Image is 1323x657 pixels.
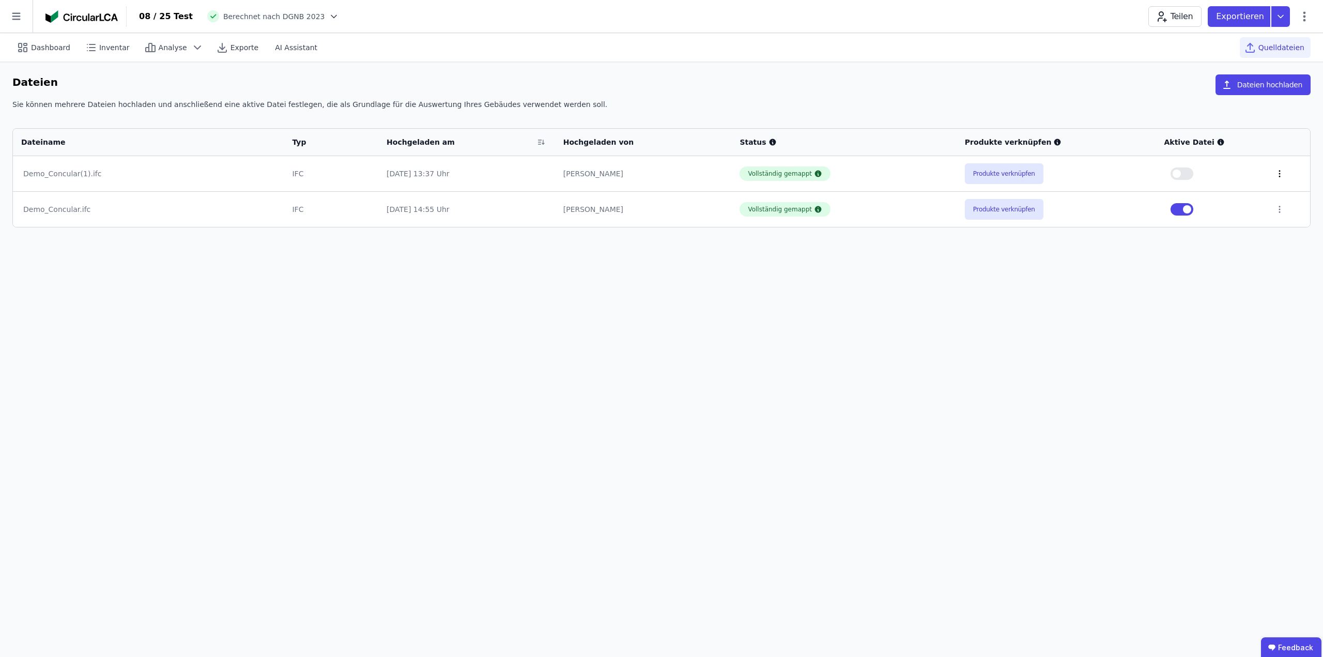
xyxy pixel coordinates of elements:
h6: Dateien [12,74,58,91]
span: Quelldateien [1258,42,1304,53]
div: [DATE] 13:37 Uhr [387,169,547,179]
div: Vollständig gemappt [748,205,812,213]
div: Hochgeladen am [387,137,533,147]
div: IFC [292,169,370,179]
span: Dashboard [31,42,70,53]
span: Analyse [159,42,187,53]
button: Teilen [1148,6,1202,27]
div: Dateiname [21,137,262,147]
div: [DATE] 14:55 Uhr [387,204,547,215]
p: Exportieren [1216,10,1266,23]
div: Demo_Concular(1).ifc [23,169,273,179]
div: Produkte verknüpfen [965,137,1148,147]
div: Vollständig gemappt [748,170,812,178]
img: Concular [45,10,118,23]
div: Hochgeladen von [563,137,710,147]
div: Status [740,137,948,147]
div: [PERSON_NAME] [563,169,724,179]
div: Aktive Datei [1164,137,1259,147]
button: Produkte verknüpfen [965,199,1043,220]
div: Sie können mehrere Dateien hochladen und anschließend eine aktive Datei festlegen, die als Grundl... [12,99,1311,118]
button: Produkte verknüpfen [965,163,1043,184]
div: Typ [292,137,357,147]
span: AI Assistant [275,42,317,53]
div: IFC [292,204,370,215]
div: [PERSON_NAME] [563,204,724,215]
div: 08 / 25 Test [139,10,193,23]
span: Inventar [99,42,130,53]
div: Demo_Concular.ifc [23,204,273,215]
button: Dateien hochladen [1216,74,1311,95]
span: Berechnet nach DGNB 2023 [223,11,325,22]
span: Exporte [230,42,258,53]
